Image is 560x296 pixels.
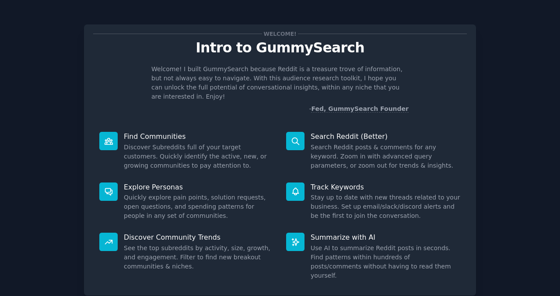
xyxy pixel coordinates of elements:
dd: Use AI to summarize Reddit posts in seconds. Find patterns within hundreds of posts/comments with... [311,244,461,280]
dd: See the top subreddits by activity, size, growth, and engagement. Filter to find new breakout com... [124,244,274,271]
p: Welcome! I built GummySearch because Reddit is a treasure trove of information, but not always ea... [151,65,409,101]
a: Fed, GummySearch Founder [311,105,409,113]
p: Search Reddit (Better) [311,132,461,141]
p: Find Communities [124,132,274,141]
p: Explore Personas [124,182,274,192]
div: - [309,104,409,114]
p: Track Keywords [311,182,461,192]
p: Intro to GummySearch [93,40,467,55]
p: Discover Community Trends [124,233,274,242]
span: Welcome! [262,29,298,38]
p: Summarize with AI [311,233,461,242]
dd: Quickly explore pain points, solution requests, open questions, and spending patterns for people ... [124,193,274,220]
dd: Search Reddit posts & comments for any keyword. Zoom in with advanced query parameters, or zoom o... [311,143,461,170]
dd: Discover Subreddits full of your target customers. Quickly identify the active, new, or growing c... [124,143,274,170]
dd: Stay up to date with new threads related to your business. Set up email/slack/discord alerts and ... [311,193,461,220]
